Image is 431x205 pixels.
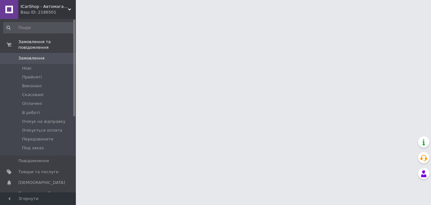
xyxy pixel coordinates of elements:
[18,180,65,185] span: [DEMOGRAPHIC_DATA]
[18,191,58,202] span: Показники роботи компанії
[22,110,40,116] span: В роботі
[22,128,62,133] span: Очікується оплата
[18,169,58,175] span: Товари та послуги
[22,145,44,151] span: Под заказ
[22,92,44,98] span: Скасовані
[21,9,76,15] div: Ваш ID: 2186501
[22,119,65,124] span: Очікує на відправку
[18,158,49,164] span: Повідомлення
[3,22,75,33] input: Пошук
[22,74,42,80] span: Прийняті
[22,101,42,106] span: Оплачені
[18,39,76,50] span: Замовлення та повідомлення
[18,55,45,61] span: Замовлення
[22,83,42,89] span: Виконані
[21,4,68,9] span: ICarShop - Автомагазин Номер Один
[22,65,31,71] span: Нові
[22,136,53,142] span: Передзвонити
